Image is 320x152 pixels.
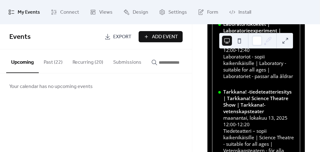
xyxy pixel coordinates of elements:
[139,31,183,42] button: Add Event
[119,2,153,22] a: Design
[113,33,131,41] span: Export
[238,7,251,17] span: Install
[18,7,40,17] span: My Events
[236,121,237,128] span: -
[99,7,113,17] span: Views
[168,7,187,17] span: Settings
[100,31,136,42] a: Export
[207,7,218,17] span: Form
[237,121,250,128] span: 12:20
[223,89,294,115] div: Tarkkana! -tiedeteatteriesitys | Tarkkana! Science Theatre Show | Tarkkana!-vetenskapsteater
[237,47,250,53] span: 12:40
[9,83,93,90] span: Your calendar has no upcoming events
[224,2,256,22] a: Install
[236,47,237,53] span: -
[85,2,117,22] a: Views
[4,2,45,22] a: My Events
[223,53,294,80] div: Laboratoriot - sopii kaikenikäisille | Laboratory - suitable for all ages | Laboratoriet - passar...
[223,47,236,53] span: 12:00
[46,2,84,22] a: Connect
[223,21,294,40] div: Laboratoriokokeet | Laboratorieexperiment | Laboratory experiments
[223,115,294,121] div: maanantai, lokakuu 13, 2025
[152,33,178,41] span: Add Event
[39,49,68,72] button: Past (22)
[108,49,146,72] button: Submissions
[133,7,148,17] span: Design
[154,2,192,22] a: Settings
[6,49,39,73] button: Upcoming
[60,7,79,17] span: Connect
[68,49,108,72] button: Recurring (20)
[9,30,31,44] span: Events
[223,121,236,128] span: 12:00
[193,2,223,22] a: Form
